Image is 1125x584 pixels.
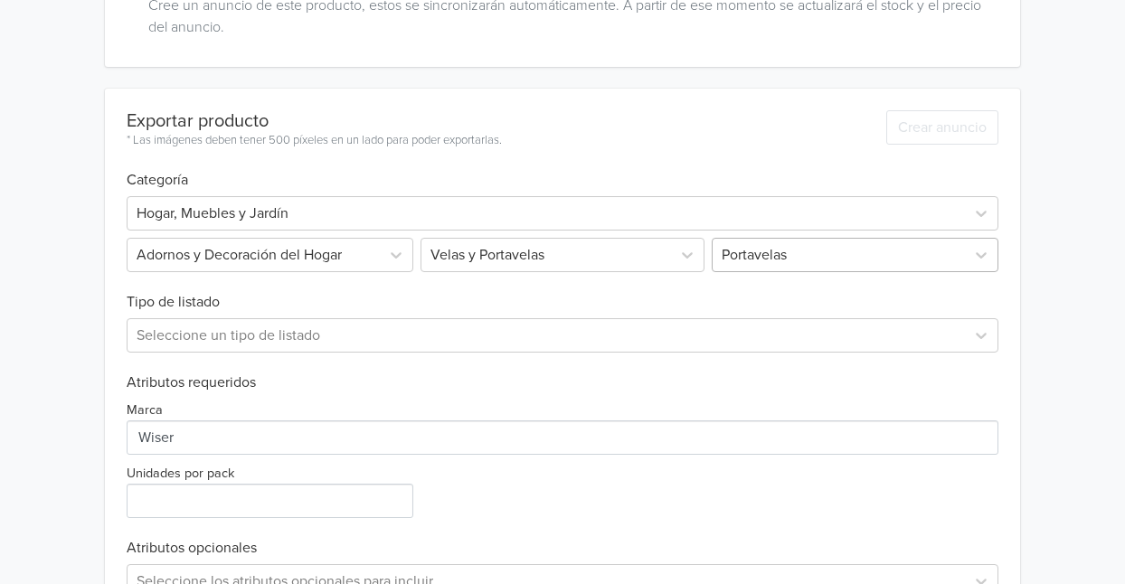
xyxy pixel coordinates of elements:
button: Crear anuncio [886,110,998,145]
h6: Atributos requeridos [127,374,998,391]
h6: Categoría [127,150,998,189]
label: Marca [127,400,163,420]
label: Unidades por pack [127,464,234,484]
div: * Las imágenes deben tener 500 píxeles en un lado para poder exportarlas. [127,132,502,150]
div: Exportar producto [127,110,502,132]
h6: Tipo de listado [127,272,998,311]
h6: Atributos opcionales [127,540,998,557]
